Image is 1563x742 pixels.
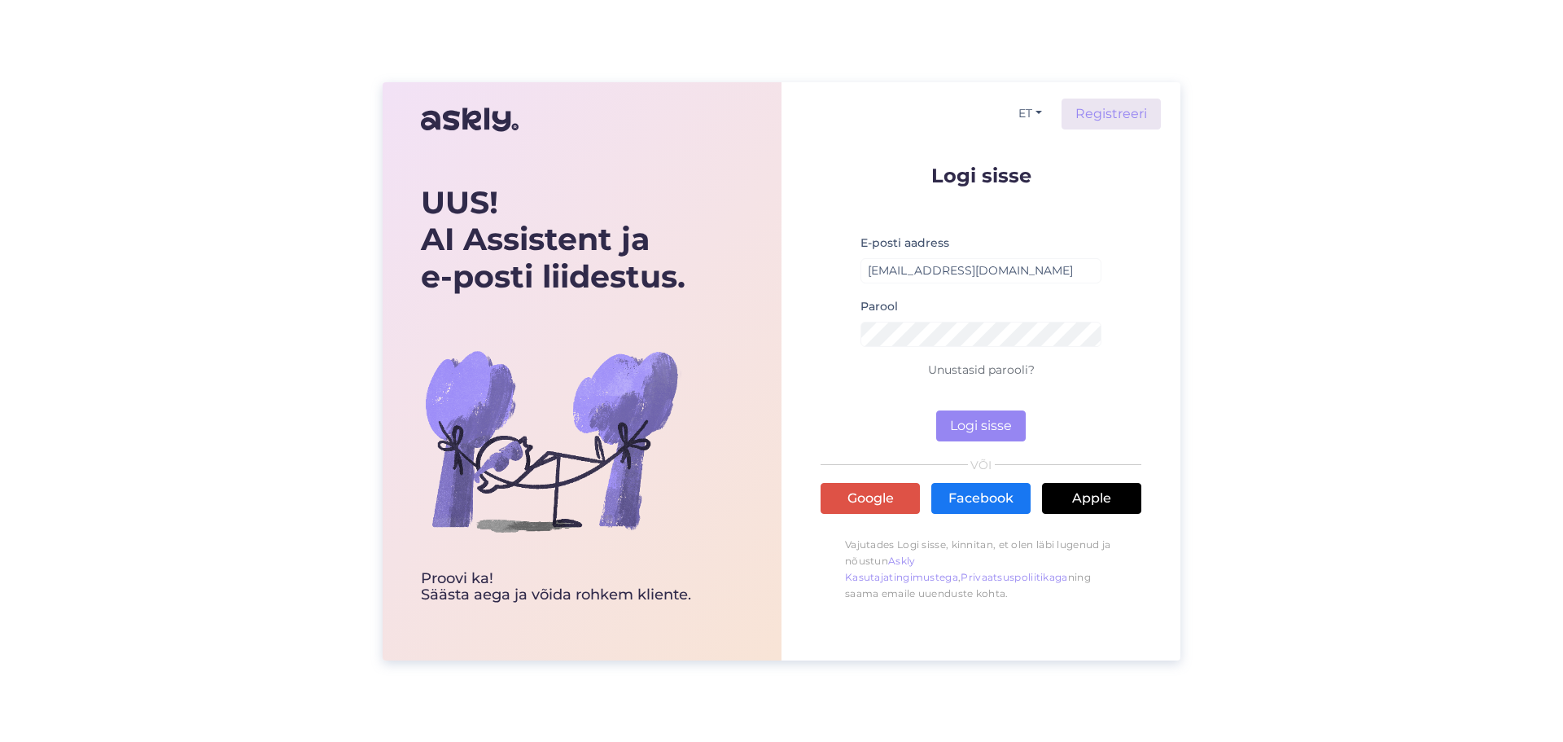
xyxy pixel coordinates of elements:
p: Vajutades Logi sisse, kinnitan, et olen läbi lugenud ja nõustun , ning saama emaile uuenduste kohta. [821,529,1141,610]
button: Logi sisse [936,411,1026,441]
span: VÕI [968,459,995,471]
a: Apple [1042,483,1141,514]
label: Parool [860,298,898,315]
label: E-posti aadress [860,235,949,252]
button: ET [1012,102,1049,125]
img: Askly [421,100,519,139]
a: Registreeri [1062,99,1161,130]
p: Logi sisse [821,165,1141,186]
div: Proovi ka! Säästa aega ja võida rohkem kliente. [421,571,691,604]
a: Privaatsuspoliitikaga [961,571,1067,583]
input: Sisesta e-posti aadress [860,258,1101,283]
a: Askly Kasutajatingimustega [845,555,958,583]
a: Unustasid parooli? [928,362,1035,377]
div: UUS! AI Assistent ja e-posti liidestus. [421,184,691,296]
img: bg-askly [421,310,681,571]
a: Facebook [931,483,1031,514]
a: Google [821,483,920,514]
